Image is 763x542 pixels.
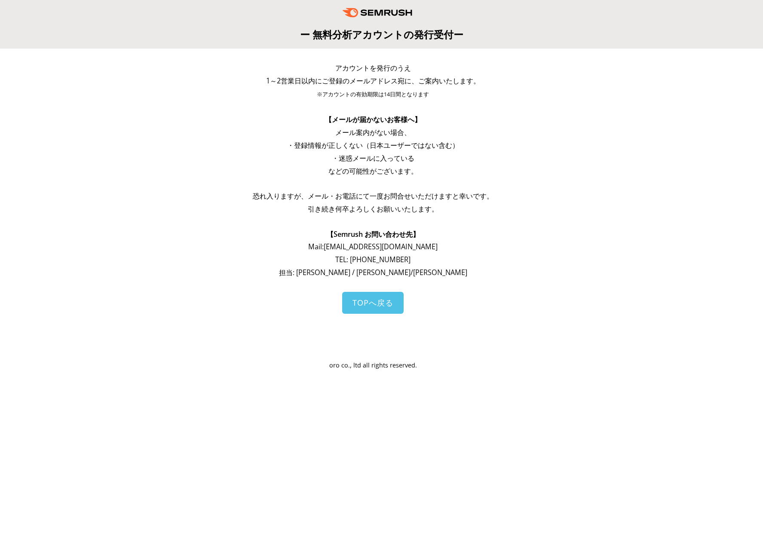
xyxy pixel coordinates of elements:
span: TEL: [PHONE_NUMBER] [335,255,411,264]
span: ・登録情報が正しくない（日本ユーザーではない含む） [287,141,459,150]
span: ー 無料分析アカウントの発行受付ー [300,28,463,41]
span: 1～2営業日以内にご登録のメールアドレス宛に、ご案内いたします。 [266,76,480,86]
span: 恐れ入りますが、メール・お電話にて一度お問合せいただけますと幸いです。 [253,191,493,201]
span: などの可能性がございます。 [328,166,418,176]
span: ※アカウントの有効期限は14日間となります [317,91,429,98]
span: 引き続き何卒よろしくお願いいたします。 [308,204,438,214]
span: 【Semrush お問い合わせ先】 [327,230,420,239]
span: メール案内がない場合、 [335,128,411,137]
a: TOPへ戻る [342,292,404,314]
span: Mail: [EMAIL_ADDRESS][DOMAIN_NAME] [308,242,438,251]
span: 【メールが届かないお客様へ】 [325,115,421,124]
span: ・迷惑メールに入っている [332,153,414,163]
span: oro co., ltd all rights reserved. [329,361,417,369]
span: TOPへ戻る [352,297,393,308]
span: アカウントを発行のうえ [335,63,411,73]
span: 担当: [PERSON_NAME] / [PERSON_NAME]/[PERSON_NAME] [279,268,467,277]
